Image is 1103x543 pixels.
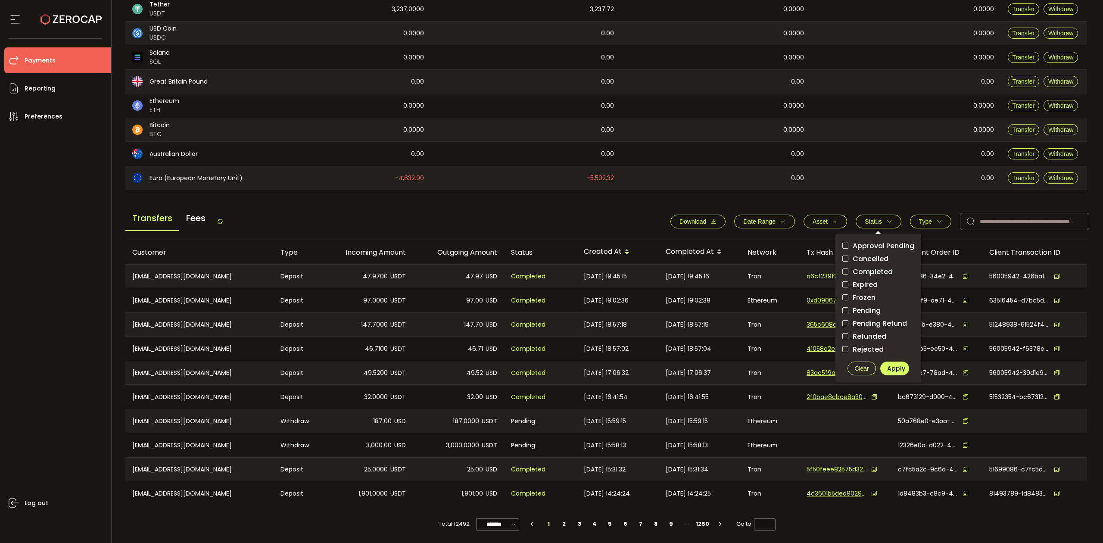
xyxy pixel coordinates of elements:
[919,218,932,225] span: Type
[601,101,614,111] span: 0.00
[791,149,804,159] span: 0.00
[981,77,994,87] span: 0.00
[989,272,1050,281] span: 56005942-426ba18634e246fc901020ce99b34b67-M1
[486,344,497,354] span: USD
[274,458,321,481] div: Deposit
[390,320,406,330] span: USDT
[132,125,143,135] img: btc_portfolio.svg
[125,458,274,481] div: [EMAIL_ADDRESS][DOMAIN_NAME]
[150,33,177,42] span: USDC
[486,320,497,330] span: USD
[973,101,994,111] span: 0.0000
[541,518,557,530] li: 1
[898,344,958,353] span: f6378eb5-ee50-42c1-be75-b70ed003dc52
[577,245,659,259] div: Created At
[1044,100,1078,111] button: Withdraw
[973,28,994,38] span: 0.0000
[390,271,406,281] span: USDT
[25,54,56,67] span: Payments
[392,4,424,14] span: 3,237.0000
[1044,148,1078,159] button: Withdraw
[666,344,711,354] span: [DATE] 18:57:04
[511,271,545,281] span: Completed
[504,247,577,257] div: Status
[125,481,274,506] div: [EMAIL_ADDRESS][DOMAIN_NAME]
[556,518,572,530] li: 2
[783,125,804,135] span: 0.0000
[804,215,847,228] button: Asset
[584,416,626,426] span: [DATE] 15:59:15
[741,313,800,336] div: Tron
[274,409,321,433] div: Withdraw
[973,53,994,62] span: 0.0000
[989,368,1050,378] span: 56005942-39d1e9e778ad4897aebab6ebdd925a9b-M1
[973,4,994,14] span: 0.0000
[150,48,170,57] span: Solana
[125,385,274,409] div: [EMAIL_ADDRESS][DOMAIN_NAME]
[813,218,828,225] span: Asset
[150,24,177,33] span: USD Coin
[395,173,424,183] span: -4,632.90
[741,433,800,457] div: Ethereum
[511,440,535,450] span: Pending
[467,465,483,474] span: 25.00
[736,518,776,530] span: Go to
[898,465,958,474] span: c7fc5a2c-9c6d-4f9d-8eba-ba07d62932a3
[807,344,867,353] span: 41058a2ecea856c31662c90f67ba0cb3afa278e0bba0e54f89f27ec8f086320e
[25,82,56,95] span: Reporting
[25,497,48,509] span: Log out
[783,53,804,62] span: 0.0000
[25,110,62,123] span: Preferences
[741,337,800,361] div: Tron
[125,288,274,312] div: [EMAIL_ADDRESS][DOMAIN_NAME]
[125,265,274,288] div: [EMAIL_ADDRESS][DOMAIN_NAME]
[390,465,406,474] span: USDT
[807,320,867,329] span: 365c608c9dd24f1a31b68e23357e59fd84834faf61b07f0908a06fbf924e95e8
[666,465,708,474] span: [DATE] 15:31:34
[390,368,406,378] span: USDT
[848,255,888,263] span: Cancelled
[854,365,869,372] span: Clear
[848,362,876,375] button: Clear
[848,332,886,340] span: Refunded
[989,320,1050,329] span: 51248938-61524f4be380494e826d7dfe58bc7d4d-M1
[865,218,882,225] span: Status
[1013,150,1035,157] span: Transfer
[584,440,626,450] span: [DATE] 15:58:13
[602,518,618,530] li: 5
[1008,3,1040,15] button: Transfer
[1013,126,1035,133] span: Transfer
[743,218,776,225] span: Date Range
[848,306,881,315] span: Pending
[511,416,535,426] span: Pending
[572,518,587,530] li: 3
[1044,172,1078,184] button: Withdraw
[394,440,406,450] span: USD
[274,265,321,288] div: Deposit
[274,313,321,336] div: Deposit
[482,440,497,450] span: USDT
[1013,78,1035,85] span: Transfer
[274,247,321,257] div: Type
[601,77,614,87] span: 0.00
[648,518,664,530] li: 8
[1060,502,1103,543] iframe: Chat Widget
[1008,100,1040,111] button: Transfer
[666,368,711,378] span: [DATE] 17:06:37
[791,173,804,183] span: 0.00
[1008,124,1040,135] button: Transfer
[848,242,914,250] span: Approval Pending
[179,206,212,230] span: Fees
[511,489,545,499] span: Completed
[898,296,958,305] span: d7bc5df9-ae71-4d24-ac08-9dca20ce8eeb
[511,344,545,354] span: Completed
[132,28,143,38] img: usdc_portfolio.svg
[150,97,179,106] span: Ethereum
[584,320,627,330] span: [DATE] 18:57:18
[150,77,208,86] span: Great Britain Pound
[587,173,614,183] span: -5,502.32
[403,125,424,135] span: 0.0000
[898,393,958,402] span: bc673129-d900-4506-bc7f-16c62a82c561
[584,489,630,499] span: [DATE] 14:24:24
[132,76,143,87] img: gbp_portfolio.svg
